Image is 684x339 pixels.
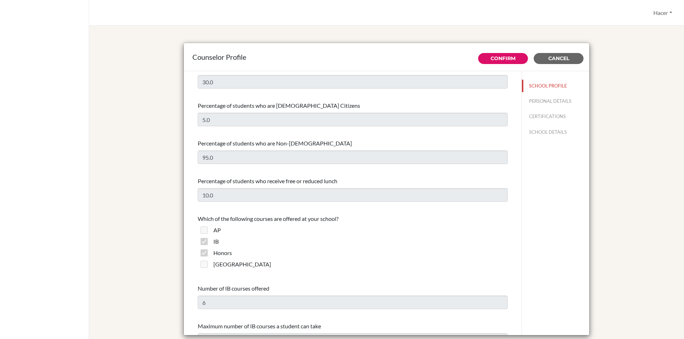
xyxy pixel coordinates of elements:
[198,102,360,109] span: Percentage of students who are [DEMOGRAPHIC_DATA] Citizens
[213,249,232,257] label: Honors
[213,226,221,234] label: AP
[522,80,589,92] button: SCHOOL PROFILE
[198,215,338,222] span: Which of the following courses are offered at your school?
[198,323,321,329] span: Maximum number of IB courses a student can take
[213,260,271,269] label: [GEOGRAPHIC_DATA]
[198,285,269,292] span: Number of IB courses offered
[192,52,581,62] div: Counselor Profile
[213,237,219,246] label: IB
[650,6,675,20] button: Hacer
[522,126,589,138] button: SCHOOL DETAILS
[522,110,589,123] button: CERTIFICATIONS
[198,178,337,184] span: Percentage of students who receive free or reduced lunch
[522,95,589,107] button: PERSONAL DETAILS
[198,140,352,147] span: Percentage of students who are Non-[DEMOGRAPHIC_DATA]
